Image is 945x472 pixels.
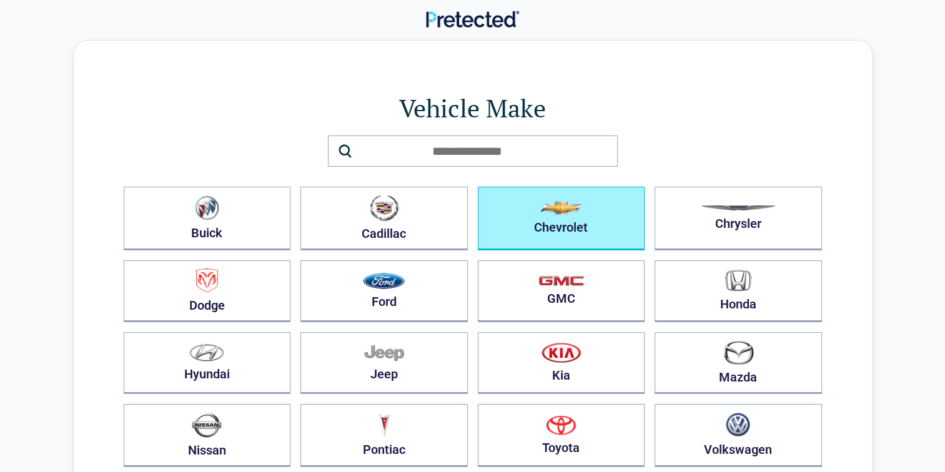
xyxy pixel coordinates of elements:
[124,187,291,250] button: Buick
[655,260,822,322] button: Honda
[655,332,822,394] button: Mazda
[300,332,468,394] button: Jeep
[300,260,468,322] button: Ford
[655,404,822,467] button: Volkswagen
[300,404,468,467] button: Pontiac
[478,404,645,467] button: Toyota
[124,91,822,125] h1: Vehicle Make
[655,187,822,250] button: Chrysler
[478,332,645,394] button: Kia
[124,404,291,467] button: Nissan
[124,332,291,394] button: Hyundai
[124,260,291,322] button: Dodge
[478,187,645,250] button: Chevrolet
[300,187,468,250] button: Cadillac
[478,260,645,322] button: GMC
